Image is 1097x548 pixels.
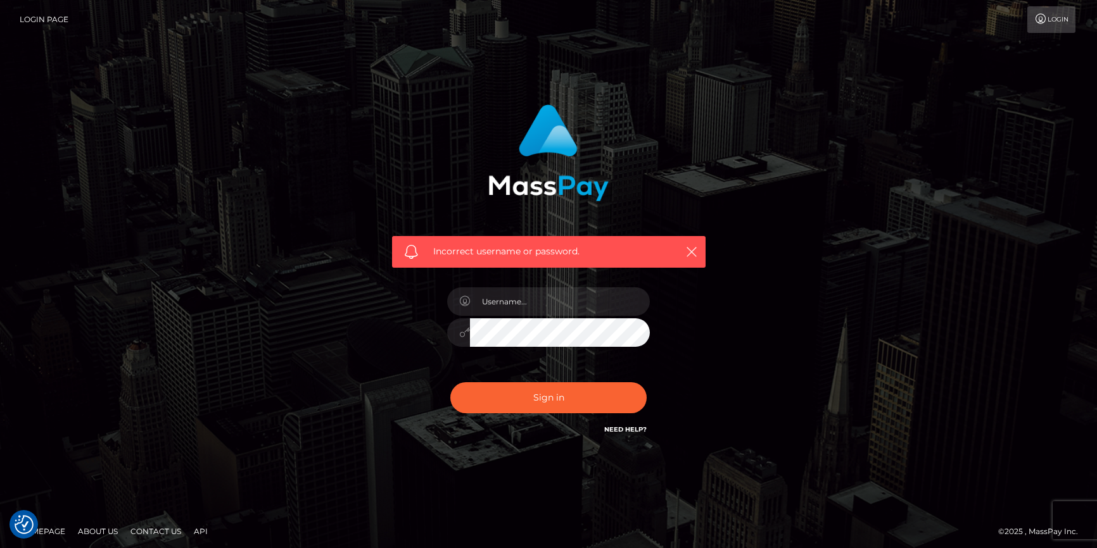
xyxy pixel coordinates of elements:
a: About Us [73,521,123,541]
a: Need Help? [604,425,647,433]
input: Username... [470,287,650,316]
div: © 2025 , MassPay Inc. [998,525,1087,539]
span: Incorrect username or password. [433,245,664,258]
button: Sign in [450,382,647,413]
a: Homepage [14,521,70,541]
a: Login Page [20,6,68,33]
img: MassPay Login [488,104,609,201]
a: API [189,521,213,541]
a: Login [1027,6,1075,33]
img: Revisit consent button [15,515,34,534]
a: Contact Us [125,521,186,541]
button: Consent Preferences [15,515,34,534]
